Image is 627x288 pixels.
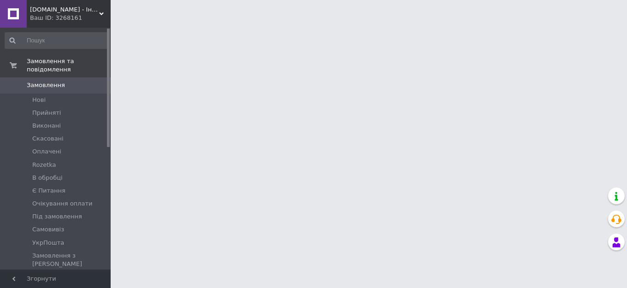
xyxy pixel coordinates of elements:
[32,135,64,143] span: Скасовані
[32,252,108,268] span: Замовлення з [PERSON_NAME]
[32,225,64,234] span: Самовивіз
[32,200,92,208] span: Очікування оплати
[32,174,63,182] span: В обробці
[32,147,61,156] span: Оплачені
[32,122,61,130] span: Виконані
[5,32,109,49] input: Пошук
[27,57,111,74] span: Замовлення та повідомлення
[27,81,65,89] span: Замовлення
[30,6,99,14] span: izdorov.com.ua - Інтернет-магазин вітамінів і біодобавок
[32,239,64,247] span: УкрПошта
[32,161,56,169] span: Rozetka
[32,109,61,117] span: Прийняті
[32,212,82,221] span: Під замовлення
[32,96,46,104] span: Нові
[32,187,65,195] span: Є Питання
[30,14,111,22] div: Ваш ID: 3268161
